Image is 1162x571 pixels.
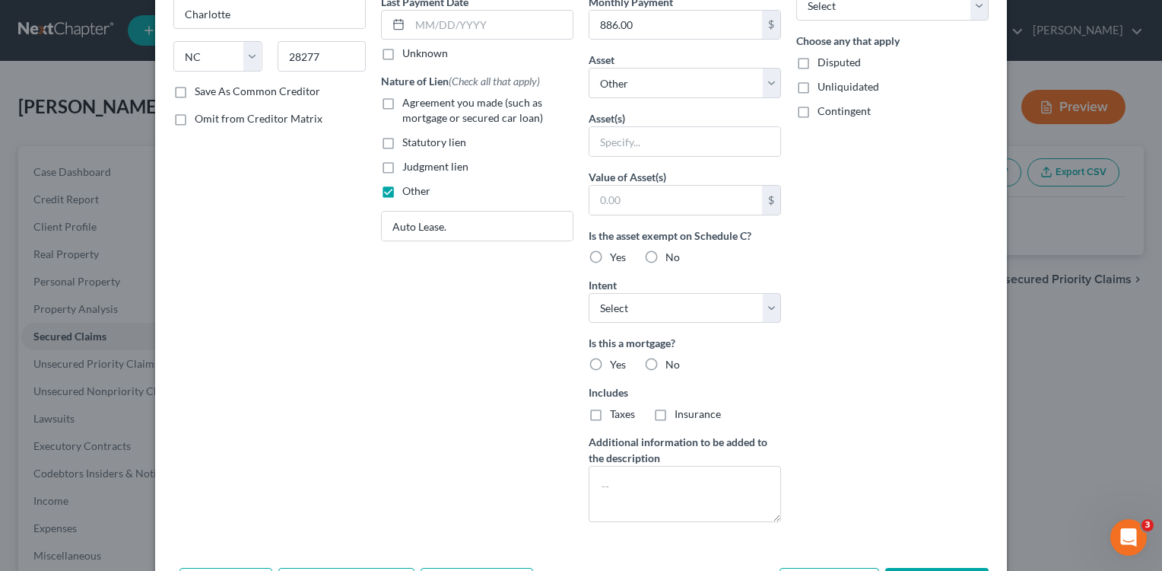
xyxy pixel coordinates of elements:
span: No [665,358,680,371]
label: Save As Common Creditor [195,84,320,99]
span: Contingent [818,104,871,117]
span: Insurance [675,407,721,420]
label: Asset(s) [589,110,625,126]
label: Choose any that apply [796,33,989,49]
input: 0.00 [589,186,762,215]
span: Judgment lien [402,160,468,173]
input: Specify... [589,127,780,156]
span: Taxes [610,407,635,420]
label: Additional information to be added to the description [589,434,781,466]
label: Is this a mortgage? [589,335,781,351]
label: Includes [589,384,781,400]
span: (Check all that apply) [449,75,540,88]
label: Is the asset exempt on Schedule C? [589,228,781,244]
span: Omit from Creditor Matrix [195,112,322,125]
span: Asset [589,53,614,66]
span: Other [402,184,430,197]
span: Unliquidated [818,80,879,93]
div: $ [762,186,780,215]
label: Nature of Lien [381,73,540,89]
input: MM/DD/YYYY [410,11,573,40]
label: Value of Asset(s) [589,169,666,185]
span: Yes [610,250,626,263]
iframe: Intercom live chat [1110,519,1147,556]
input: 0.00 [589,11,762,40]
span: Disputed [818,56,861,69]
label: Unknown [402,46,448,61]
span: Statutory lien [402,136,466,148]
label: Intent [589,277,617,293]
span: No [665,250,680,263]
span: Yes [610,358,626,371]
input: Enter zip... [278,41,367,72]
input: Specify... [382,212,573,241]
span: Agreement you made (such as mortgage or secured car loan) [402,96,543,124]
span: 3 [1141,519,1154,531]
div: $ [762,11,780,40]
